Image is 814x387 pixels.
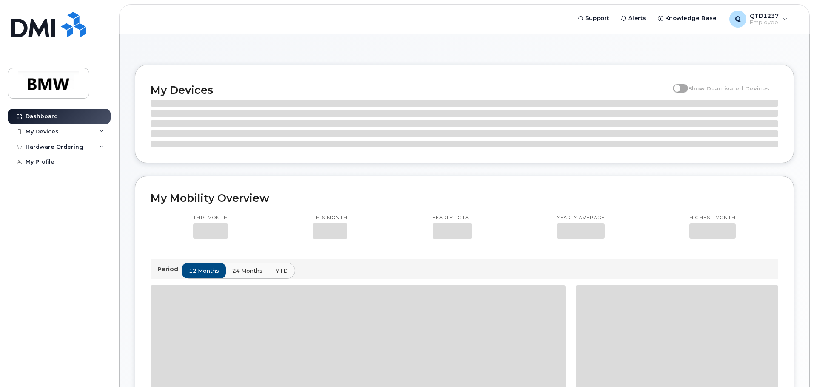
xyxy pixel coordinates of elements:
p: Yearly average [557,215,605,221]
h2: My Mobility Overview [151,192,778,204]
p: Period [157,265,182,273]
span: 24 months [232,267,262,275]
span: YTD [276,267,288,275]
p: This month [193,215,228,221]
span: Show Deactivated Devices [688,85,769,92]
p: Yearly total [433,215,472,221]
p: Highest month [689,215,736,221]
input: Show Deactivated Devices [673,80,680,87]
p: This month [313,215,347,221]
h2: My Devices [151,84,669,96]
